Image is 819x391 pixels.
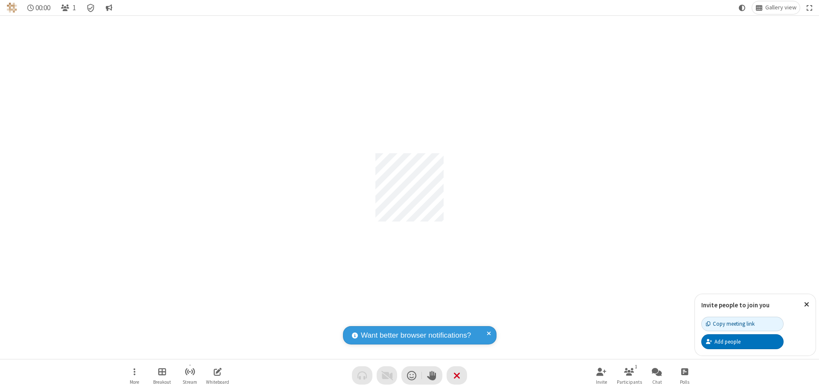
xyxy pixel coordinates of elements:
[644,363,670,388] button: Open chat
[617,379,642,385] span: Participants
[130,379,139,385] span: More
[735,1,749,14] button: Using system theme
[361,330,471,341] span: Want better browser notifications?
[83,1,99,14] div: Meeting details Encryption enabled
[616,363,642,388] button: Open participant list
[422,366,442,385] button: Raise hand
[701,301,770,309] label: Invite people to join you
[401,366,422,385] button: Send a reaction
[153,379,171,385] span: Breakout
[803,1,816,14] button: Fullscreen
[633,363,640,371] div: 1
[706,320,755,328] div: Copy meeting link
[752,1,800,14] button: Change layout
[149,363,175,388] button: Manage Breakout Rooms
[589,363,614,388] button: Invite participants (⌘+Shift+I)
[701,334,784,349] button: Add people
[57,1,79,14] button: Open participant list
[798,294,816,315] button: Close popover
[352,366,372,385] button: Audio problem - check your Internet connection or call by phone
[447,366,467,385] button: End or leave meeting
[672,363,697,388] button: Open poll
[7,3,17,13] img: QA Selenium DO NOT DELETE OR CHANGE
[35,4,50,12] span: 00:00
[102,1,116,14] button: Conversation
[177,363,203,388] button: Start streaming
[183,379,197,385] span: Stream
[73,4,76,12] span: 1
[701,317,784,331] button: Copy meeting link
[680,379,689,385] span: Polls
[24,1,54,14] div: Timer
[205,363,230,388] button: Open shared whiteboard
[377,366,397,385] button: Video
[206,379,229,385] span: Whiteboard
[652,379,662,385] span: Chat
[596,379,607,385] span: Invite
[122,363,147,388] button: Open menu
[765,4,796,11] span: Gallery view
